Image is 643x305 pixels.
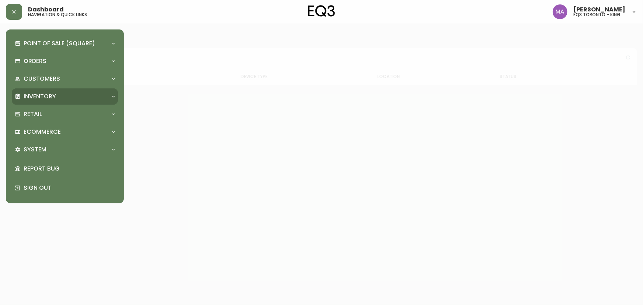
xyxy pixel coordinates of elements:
[12,53,118,69] div: Orders
[24,165,115,173] p: Report Bug
[12,71,118,87] div: Customers
[28,7,64,13] span: Dashboard
[24,92,56,101] p: Inventory
[12,124,118,140] div: Ecommerce
[573,7,625,13] span: [PERSON_NAME]
[24,146,46,154] p: System
[24,39,95,48] p: Point of Sale (Square)
[573,13,621,17] h5: eq3 toronto - king
[553,4,567,19] img: 4f0989f25cbf85e7eb2537583095d61e
[12,88,118,105] div: Inventory
[24,57,46,65] p: Orders
[12,178,118,197] div: Sign Out
[12,35,118,52] div: Point of Sale (Square)
[24,184,115,192] p: Sign Out
[28,13,87,17] h5: navigation & quick links
[24,128,61,136] p: Ecommerce
[24,110,42,118] p: Retail
[12,106,118,122] div: Retail
[308,5,335,17] img: logo
[24,75,60,83] p: Customers
[12,141,118,158] div: System
[12,159,118,178] div: Report Bug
